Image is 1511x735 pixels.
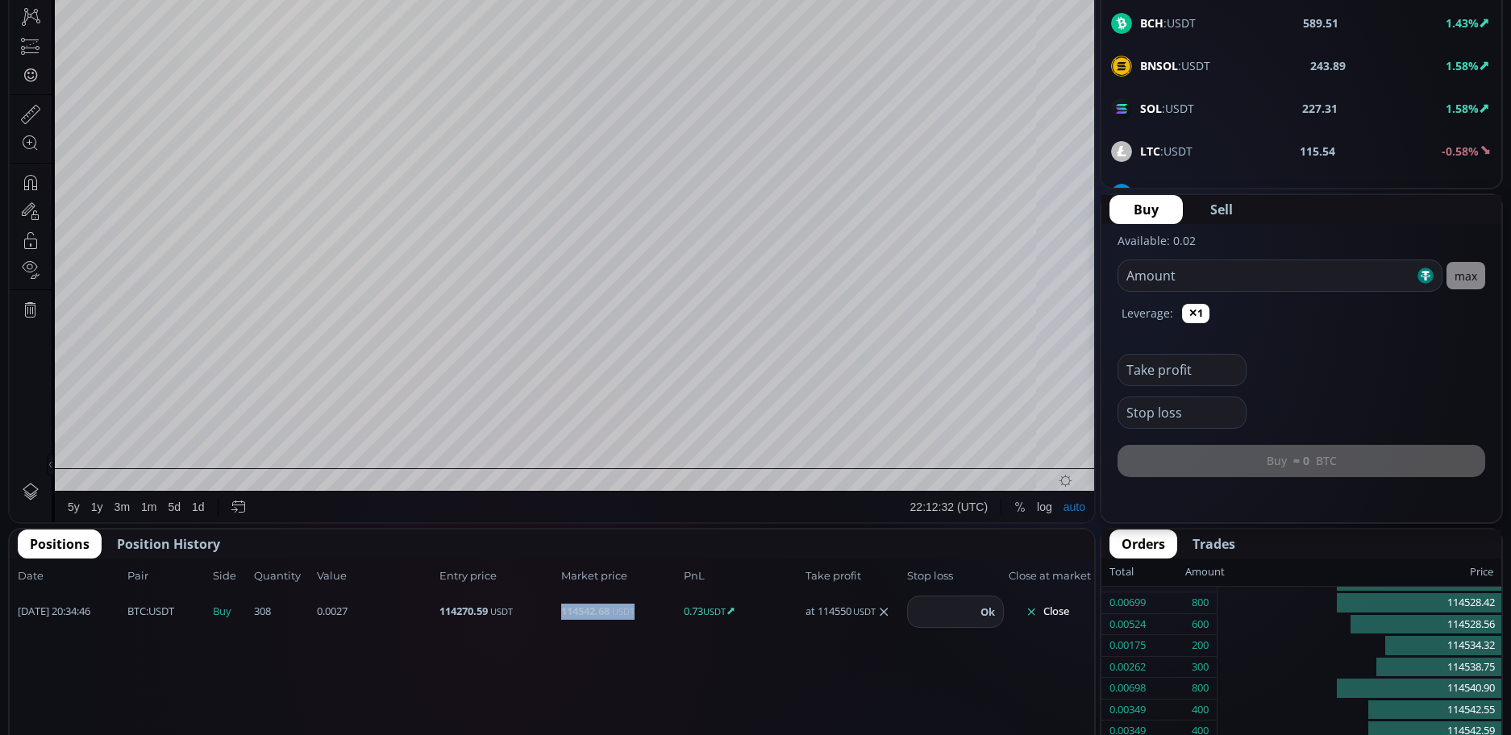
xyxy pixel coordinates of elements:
span: Pair [127,568,208,584]
div: 0.00262 [1109,657,1146,678]
div: 114528.42 [1218,592,1501,614]
span: :USDT [1140,143,1193,160]
div: 114540.90 [1218,678,1501,700]
b: BNSOL [1140,58,1178,73]
div: Compare [219,9,265,22]
button: Sell [1186,195,1257,224]
span: Value [317,568,435,584]
button: Ok [976,603,1000,621]
span: Buy [213,604,249,620]
div: 800 [1192,678,1209,699]
small: USDT [703,605,726,617]
div: 400 [1192,700,1209,720]
div: 3m [105,648,120,661]
b: LTC [1140,143,1160,159]
b: SOL [1140,101,1162,116]
div: 114509.60 [192,39,241,52]
b: DASH [1140,186,1172,201]
div: 300 [1192,657,1209,678]
div: BTC [52,37,78,52]
div: at 114550 [805,604,902,620]
span: :USDT [1140,15,1196,31]
button: Position History [105,529,232,559]
b: 243.89 [1310,57,1346,74]
label: Leverage: [1122,305,1173,322]
b: 0.29% [1446,186,1479,201]
b: 114270.59 [439,604,488,618]
b: 589.51 [1303,15,1338,31]
div: 1m [131,648,147,661]
span: 22:12:32 (UTC) [901,648,978,661]
span: PnL [684,568,801,584]
small: USDT [490,605,513,617]
button: 22:12:32 (UTC) [895,639,984,670]
div: L [309,39,315,52]
span: Positions [30,534,89,554]
span: Quantity [254,568,312,584]
div: O [183,39,192,52]
button: Positions [18,529,102,559]
button: Orders [1109,529,1177,559]
div: 1d [182,648,195,661]
span: Orders [1122,534,1165,554]
div: 5d [159,648,172,661]
div: 0.00699 [1109,592,1146,613]
span: 0.0027 [317,604,435,620]
div: log [1027,648,1043,661]
span: Sell [1210,200,1233,219]
b: 115.54 [1300,143,1335,160]
div: 200 [1192,635,1209,656]
span: Position History [117,534,220,554]
span: Trades [1193,534,1235,554]
b: BTC [127,604,146,618]
div: 8 [94,58,99,70]
div: 5 [78,37,95,52]
b: 1.58% [1446,58,1479,73]
span: Side [213,568,249,584]
span: 308 [254,604,312,620]
div: 114538.75 [1218,657,1501,679]
div: H [247,39,255,52]
div: 0.00524 [1109,614,1146,635]
div: 5 m [135,9,150,22]
button: ✕1 [1182,304,1209,323]
div: Hide Drawings Toolbar [37,601,44,623]
b: 1.43% [1446,15,1479,31]
button: Close [1009,599,1086,625]
div: 800 [1192,592,1209,613]
div: Bitcoin [95,37,144,52]
b: 227.31 [1302,100,1338,117]
b: 1.58% [1446,101,1479,116]
div: +33.10 (+0.03%) [433,39,511,52]
div: Amount [1185,562,1225,583]
span: :USDT [1140,185,1204,202]
b: -0.58% [1442,143,1479,159]
div: 0.00175 [1109,635,1146,656]
div: C [370,39,378,52]
div: Toggle Log Scale [1022,639,1048,670]
div: 114509.59 [316,39,365,52]
span: :USDT [127,604,174,620]
div: 114534.32 [1218,635,1501,657]
div: 0.00698 [1109,678,1146,699]
div: 114542.55 [1218,700,1501,721]
div: 114528.56 [1218,614,1501,636]
div: auto [1054,648,1076,661]
span: 0.73 [684,604,801,620]
b: BCH [1140,15,1163,31]
div: Indicators [302,9,352,22]
div: 0.00349 [1109,700,1146,720]
div: Total [1109,562,1185,583]
div: 114542.69 [378,39,427,52]
span: :USDT [1140,57,1210,74]
span: Stop loss [907,568,1004,584]
button: Trades [1180,529,1247,559]
b: 24.61 [1310,185,1339,202]
b: 114542.68 [561,604,610,618]
span: Take profit [805,568,902,584]
small: USDT [853,605,876,619]
small: USDT [612,605,635,617]
label: Available: 0.02 [1118,233,1196,248]
div: Volume [52,58,87,70]
div: 1y [81,648,94,661]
